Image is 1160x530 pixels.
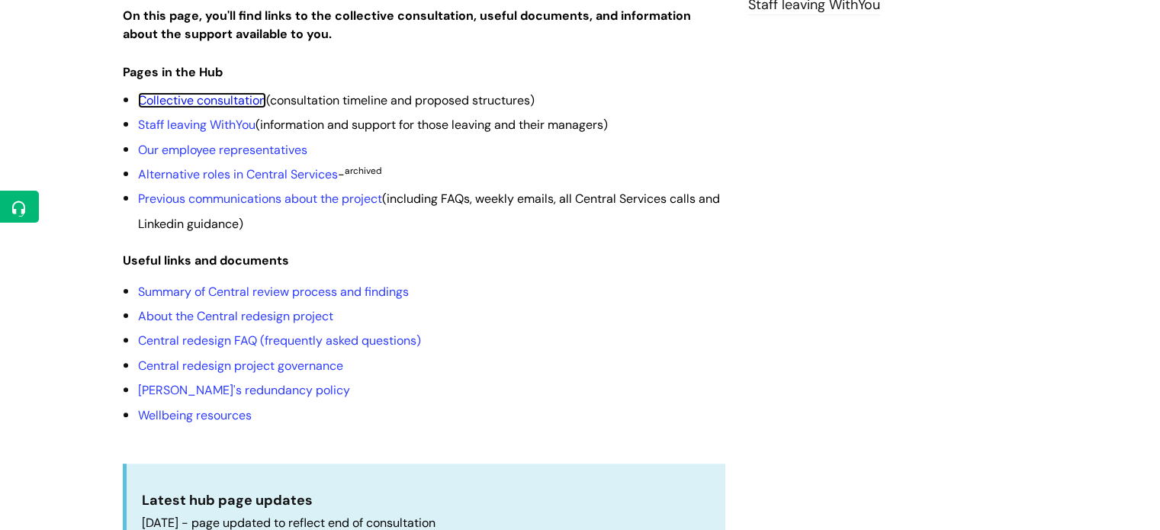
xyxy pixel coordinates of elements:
a: Staff leaving WithYou [138,117,255,133]
strong: Latest hub page updates [142,491,313,509]
strong: On this page, you'll find links to the collective consultation, useful documents, and information... [123,8,691,43]
a: Our employee representatives [138,142,307,158]
span: (information and support for those leaving and their managers) [138,117,608,133]
a: [PERSON_NAME]'s redundancy policy [138,382,350,398]
a: Central redesign FAQ (frequently asked questions) [138,332,421,349]
span: (consultation timeline and proposed structures) [138,92,535,108]
strong: Pages in the Hub [123,64,223,80]
a: Central redesign project governance [138,358,343,374]
a: Previous communications about the project [138,191,382,207]
span: - [138,166,382,182]
a: Collective consultation [138,92,266,108]
sup: archived [345,165,382,177]
a: About the Central redesign project [138,308,333,324]
a: Wellbeing resources [138,407,252,423]
span: (including FAQs, weekly emails, all Central Services calls and Linkedin guidance) [138,191,720,231]
a: Summary of Central review process and findings [138,284,409,300]
strong: Useful links and documents [123,252,289,268]
a: Alternative roles in Central Services [138,166,338,182]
